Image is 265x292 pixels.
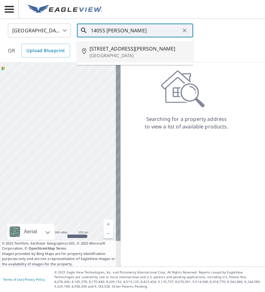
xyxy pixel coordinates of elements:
p: [GEOGRAPHIC_DATA] [89,52,188,59]
a: Current Level 5, Zoom Out [104,229,113,238]
a: Terms of Use [3,277,23,282]
a: Current Level 5, Zoom In [104,219,113,229]
a: EV Logo [24,1,106,18]
button: Clear [180,26,189,35]
a: Upload Blueprint [21,44,70,57]
div: Aerial [8,224,54,240]
a: OpenStreetMap [29,246,55,251]
p: | [3,278,45,281]
div: OR [8,44,70,57]
span: Upload Blueprint [26,47,65,55]
a: Privacy Policy [24,277,45,282]
p: © 2025 Eagle View Technologies, Inc. and Pictometry International Corp. All Rights Reserved. Repo... [54,270,262,289]
span: © 2025 TomTom, Earthstar Geographics SIO, © 2025 Microsoft Corporation, © [2,241,119,251]
img: EV Logo [28,5,102,14]
span: [STREET_ADDRESS][PERSON_NAME] [89,45,188,52]
div: Aerial [22,224,39,240]
a: Terms [56,246,66,251]
input: Search by address or latitude-longitude [91,22,180,39]
div: [GEOGRAPHIC_DATA] [8,22,71,39]
p: Searching for a property address to view a list of available products. [144,115,229,130]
